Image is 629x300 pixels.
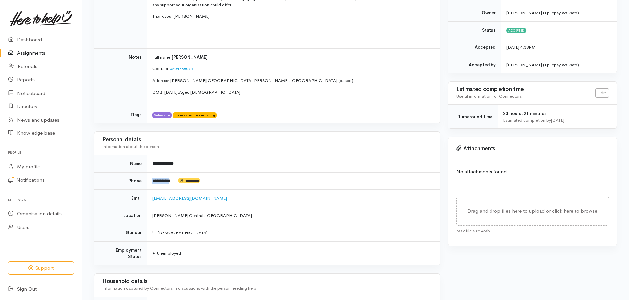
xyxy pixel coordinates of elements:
[94,48,147,106] td: Notes
[551,117,564,123] time: [DATE]
[595,88,609,98] a: Edit
[172,54,208,60] span: [PERSON_NAME]
[94,190,147,207] td: Email
[170,66,193,71] a: 0204788095
[94,207,147,224] td: Location
[456,86,595,93] h3: Estimated completion time
[448,105,498,129] td: Turnaround time
[8,261,74,275] button: Support
[448,21,501,39] td: Status
[102,144,159,149] span: Information about the person
[152,230,208,235] span: [DEMOGRAPHIC_DATA]
[501,56,617,73] td: [PERSON_NAME] (Epilepsy Waikato)
[147,207,440,224] td: [PERSON_NAME] Central, [GEOGRAPHIC_DATA]
[152,77,432,84] p: Address: [PERSON_NAME][GEOGRAPHIC_DATA][PERSON_NAME], [GEOGRAPHIC_DATA] (based)
[94,241,147,265] td: Employment Status
[456,145,609,152] h3: Attachments
[102,286,256,291] span: Information captured by Connectors in discussions with the person needing help
[102,137,432,143] h3: Personal details
[94,106,147,123] td: Flags
[456,168,609,176] p: No attachments found
[152,54,432,61] p: Full name:
[456,226,609,234] div: Max file size 4Mb
[164,89,179,95] span: [DATE],
[173,112,217,118] span: Prefers a text before calling
[506,28,526,33] span: Accepted
[503,111,547,116] span: 23 hours, 21 minutes
[152,250,155,256] span: ●
[102,278,432,285] h3: Household details
[448,4,501,22] td: Owner
[152,66,432,72] p: Contact:
[152,13,432,20] p: Thank you, [PERSON_NAME]
[152,89,432,95] p: DOB:
[8,148,74,157] h6: Profile
[94,172,147,190] td: Phone
[179,89,240,95] span: Aged [DEMOGRAPHIC_DATA]
[456,94,522,99] span: Useful information for Connectors
[506,44,536,50] time: [DATE] 4:38PM
[448,56,501,73] td: Accepted by
[467,208,597,214] span: Drag and drop files here to upload or click here to browse
[448,39,501,56] td: Accepted
[8,195,74,204] h6: Settings
[506,10,579,15] span: [PERSON_NAME] (Epilepsy Waikato)
[152,195,227,201] a: [EMAIL_ADDRESS][DOMAIN_NAME]
[152,250,181,256] span: Unemployed
[503,117,609,123] div: Estimated completion by
[94,224,147,242] td: Gender
[94,155,147,173] td: Name
[152,112,172,118] span: Vulnerable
